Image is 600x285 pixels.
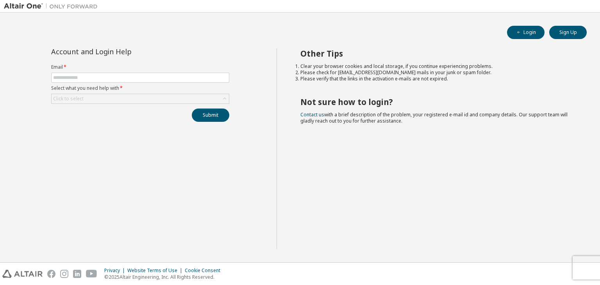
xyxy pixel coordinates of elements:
label: Email [51,64,229,70]
div: Cookie Consent [185,267,225,274]
div: Account and Login Help [51,48,194,55]
img: Altair One [4,2,102,10]
a: Contact us [300,111,324,118]
img: instagram.svg [60,270,68,278]
li: Please check for [EMAIL_ADDRESS][DOMAIN_NAME] mails in your junk or spam folder. [300,69,573,76]
li: Clear your browser cookies and local storage, if you continue experiencing problems. [300,63,573,69]
li: Please verify that the links in the activation e-mails are not expired. [300,76,573,82]
div: Click to select [53,96,84,102]
img: altair_logo.svg [2,270,43,278]
img: youtube.svg [86,270,97,278]
div: Privacy [104,267,127,274]
div: Click to select [52,94,229,103]
p: © 2025 Altair Engineering, Inc. All Rights Reserved. [104,274,225,280]
div: Website Terms of Use [127,267,185,274]
img: facebook.svg [47,270,55,278]
h2: Other Tips [300,48,573,59]
span: with a brief description of the problem, your registered e-mail id and company details. Our suppo... [300,111,568,124]
button: Login [507,26,545,39]
button: Sign Up [549,26,587,39]
img: linkedin.svg [73,270,81,278]
h2: Not sure how to login? [300,97,573,107]
label: Select what you need help with [51,85,229,91]
button: Submit [192,109,229,122]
